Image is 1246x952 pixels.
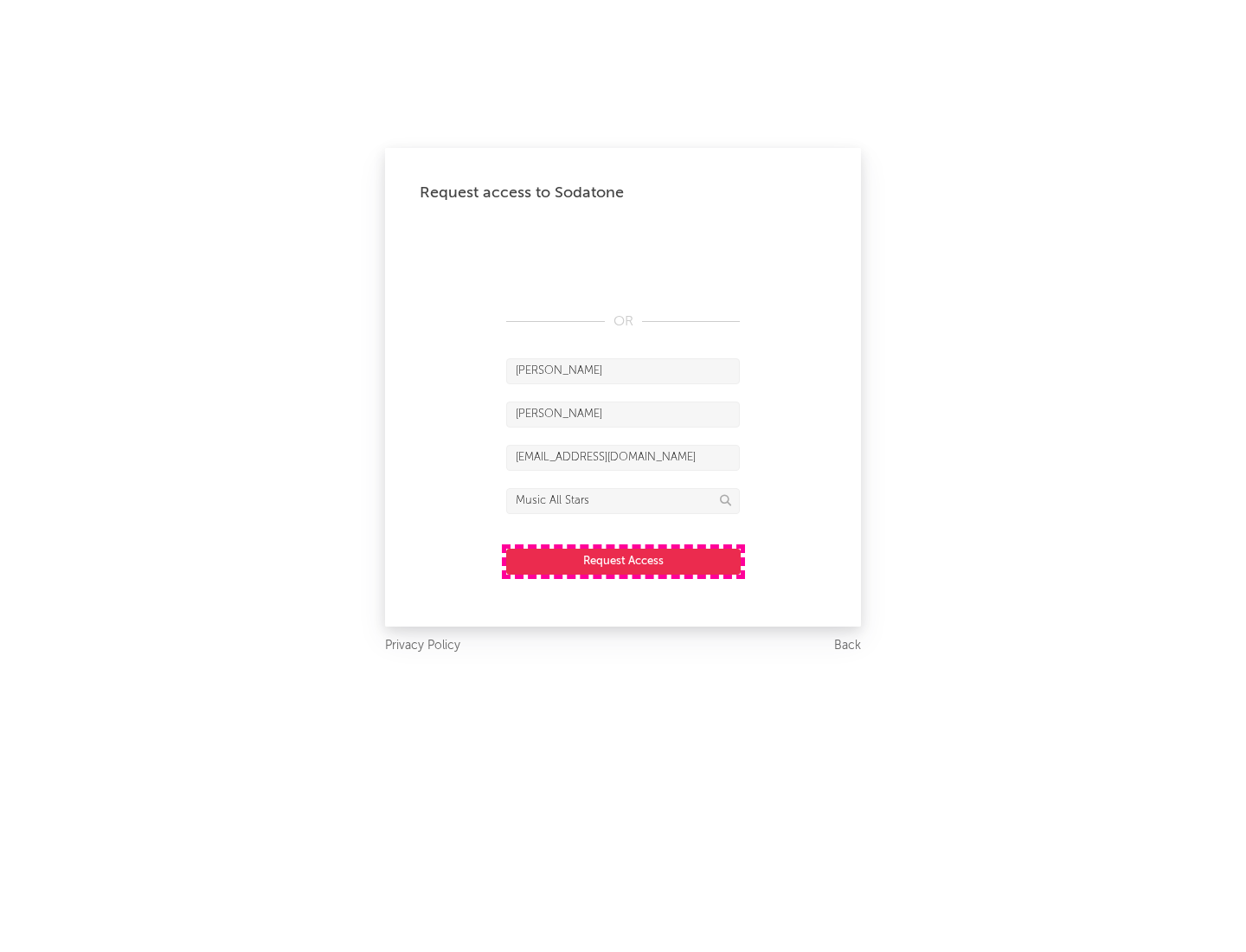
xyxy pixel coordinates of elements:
input: Division [506,488,740,514]
input: Last Name [506,402,740,428]
a: Back [834,635,861,657]
a: Privacy Policy [385,635,460,657]
div: Request access to Sodatone [420,183,826,203]
button: Request Access [506,549,741,575]
input: Email [506,445,740,471]
input: First Name [506,358,740,384]
div: OR [506,312,740,332]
